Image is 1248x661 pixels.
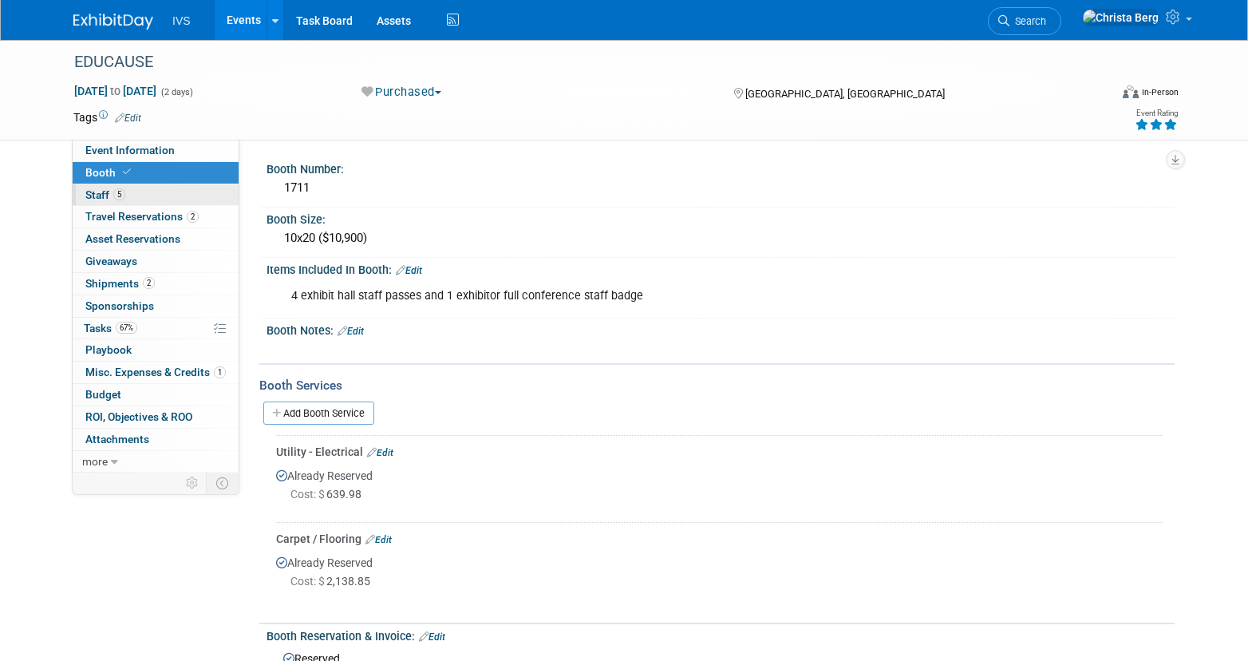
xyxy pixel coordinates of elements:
[207,473,239,493] td: Toggle Event Tabs
[1009,15,1046,27] span: Search
[73,184,239,206] a: Staff5
[73,228,239,250] a: Asset Reservations
[61,94,143,105] div: Domain Overview
[267,208,1175,228] div: Booth Size:
[267,624,1175,645] div: Booth Reservation & Invoice:
[73,14,153,30] img: ExhibitDay
[73,162,239,184] a: Booth
[115,113,141,124] a: Edit
[85,343,132,356] span: Playbook
[356,84,448,101] button: Purchased
[85,255,137,267] span: Giveaways
[84,322,137,334] span: Tasks
[419,631,445,643] a: Edit
[1014,83,1179,107] div: Event Format
[123,168,131,176] i: Booth reservation complete
[276,444,1163,460] div: Utility - Electrical
[278,176,1163,200] div: 1711
[26,42,38,54] img: website_grey.svg
[276,531,1163,547] div: Carpet / Flooring
[1135,109,1178,117] div: Event Rating
[290,488,326,501] span: Cost: $
[267,157,1175,177] div: Booth Number:
[85,277,155,290] span: Shipments
[43,93,56,105] img: tab_domain_overview_orange.svg
[85,144,175,156] span: Event Information
[365,534,392,545] a: Edit
[113,188,125,200] span: 5
[259,377,1175,394] div: Booth Services
[276,547,1163,604] div: Already Reserved
[73,451,239,473] a: more
[85,210,199,223] span: Travel Reservations
[396,265,422,276] a: Edit
[73,384,239,406] a: Budget
[73,140,239,161] a: Event Information
[73,429,239,450] a: Attachments
[73,273,239,295] a: Shipments2
[159,93,172,105] img: tab_keywords_by_traffic_grey.svg
[290,488,368,501] span: 639.98
[85,299,154,312] span: Sponsorships
[73,84,157,98] span: [DATE] [DATE]
[85,366,226,378] span: Misc. Expenses & Credits
[267,319,1175,339] div: Booth Notes:
[278,226,1163,251] div: 10x20 ($10,900)
[176,94,269,105] div: Keywords by Traffic
[82,455,108,468] span: more
[1082,9,1159,26] img: Christa Berg
[143,277,155,289] span: 2
[276,460,1163,517] div: Already Reserved
[263,402,374,425] a: Add Booth Service
[1141,86,1179,98] div: In-Person
[41,42,176,54] div: Domain: [DOMAIN_NAME]
[267,258,1175,279] div: Items Included In Booth:
[745,88,945,100] span: [GEOGRAPHIC_DATA], [GEOGRAPHIC_DATA]
[367,447,393,458] a: Edit
[290,575,326,588] span: Cost: $
[116,322,137,334] span: 67%
[45,26,78,38] div: v 4.0.25
[290,575,377,588] span: 2,138.85
[26,26,38,38] img: logo_orange.svg
[73,318,239,339] a: Tasks67%
[1123,85,1139,98] img: Format-Inperson.png
[172,14,191,27] span: IVS
[73,295,239,317] a: Sponsorships
[85,388,121,401] span: Budget
[160,87,193,97] span: (2 days)
[85,410,192,423] span: ROI, Objectives & ROO
[338,326,364,337] a: Edit
[85,433,149,445] span: Attachments
[280,280,999,312] div: 4 exhibit hall staff passes and 1 exhibitor full conference staff badge
[85,166,134,179] span: Booth
[187,211,199,223] span: 2
[85,232,180,245] span: Asset Reservations
[73,362,239,383] a: Misc. Expenses & Credits1
[73,339,239,361] a: Playbook
[988,7,1061,35] a: Search
[108,85,123,97] span: to
[214,366,226,378] span: 1
[85,188,125,201] span: Staff
[73,206,239,228] a: Travel Reservations2
[73,109,141,125] td: Tags
[73,406,239,428] a: ROI, Objectives & ROO
[179,473,207,493] td: Personalize Event Tab Strip
[69,48,1084,77] div: EDUCAUSE
[73,251,239,272] a: Giveaways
